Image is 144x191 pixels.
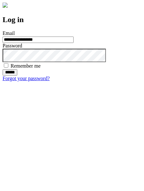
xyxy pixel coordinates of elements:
img: logo-4e3dc11c47720685a147b03b5a06dd966a58ff35d612b21f08c02c0306f2b779.png [3,3,8,8]
a: Forgot your password? [3,76,50,81]
label: Remember me [11,63,41,69]
label: Email [3,30,15,36]
label: Password [3,43,22,48]
h2: Log in [3,15,141,24]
